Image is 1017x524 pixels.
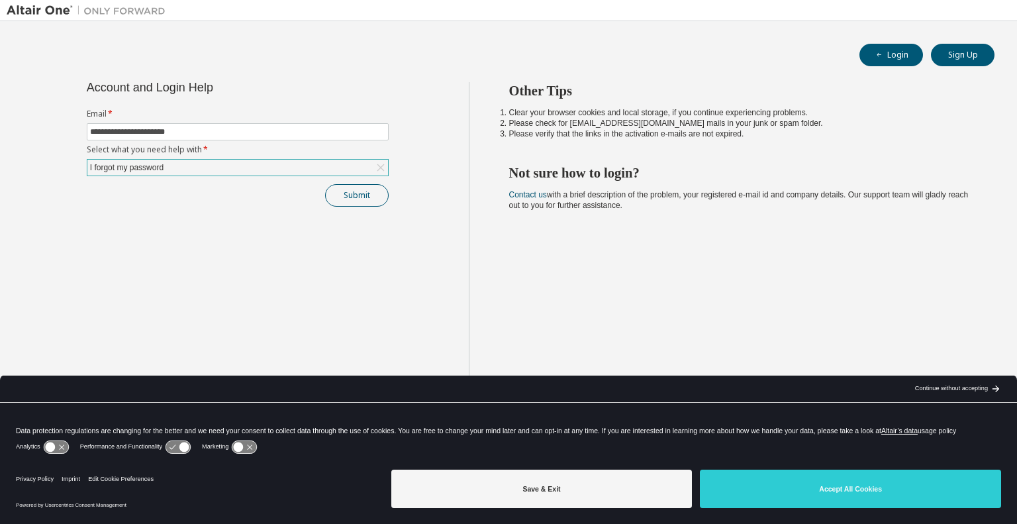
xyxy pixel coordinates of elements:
span: with a brief description of the problem, your registered e-mail id and company details. Our suppo... [509,190,969,210]
label: Select what you need help with [87,144,389,155]
div: I forgot my password [87,160,388,176]
img: Altair One [7,4,172,17]
li: Clear your browser cookies and local storage, if you continue experiencing problems. [509,107,971,118]
li: Please verify that the links in the activation e-mails are not expired. [509,129,971,139]
div: Account and Login Help [87,82,328,93]
li: Please check for [EMAIL_ADDRESS][DOMAIN_NAME] mails in your junk or spam folder. [509,118,971,129]
button: Sign Up [931,44,994,66]
a: Contact us [509,190,547,199]
h2: Other Tips [509,82,971,99]
label: Email [87,109,389,119]
h2: Not sure how to login? [509,164,971,182]
div: I forgot my password [88,160,166,175]
button: Submit [325,184,389,207]
button: Login [859,44,923,66]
